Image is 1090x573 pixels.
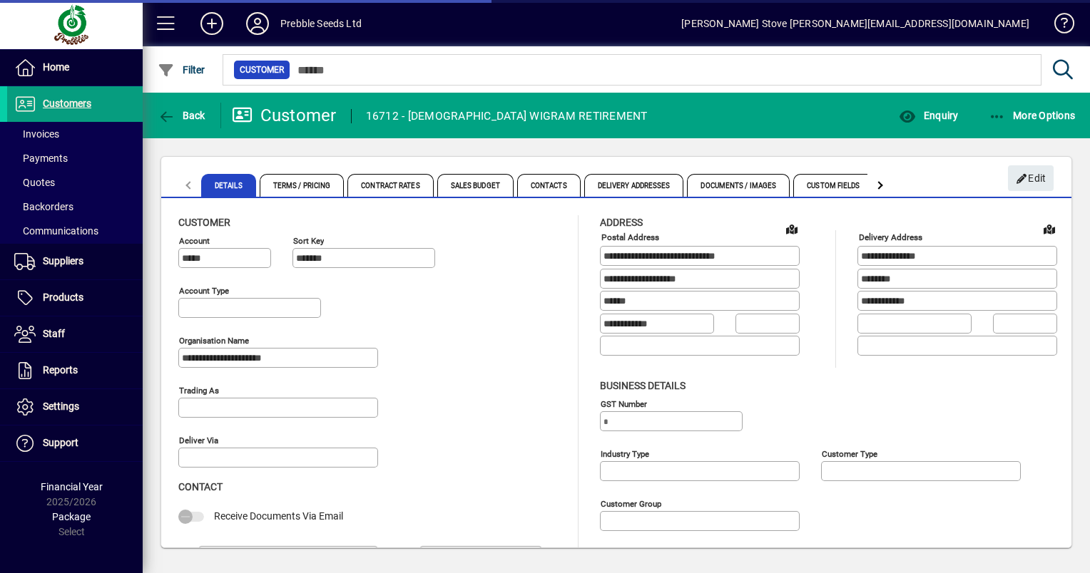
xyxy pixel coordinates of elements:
[7,353,143,388] a: Reports
[584,174,684,197] span: Delivery Addresses
[232,104,337,127] div: Customer
[14,177,55,188] span: Quotes
[681,12,1029,35] div: [PERSON_NAME] Stove [PERSON_NAME][EMAIL_ADDRESS][DOMAIN_NAME]
[601,448,649,458] mat-label: Industry type
[687,174,790,197] span: Documents / Images
[1044,3,1072,49] a: Knowledge Base
[14,201,73,212] span: Backorders
[601,398,647,408] mat-label: GST Number
[1038,217,1061,240] a: View on map
[600,380,686,391] span: Business details
[43,98,91,109] span: Customers
[14,153,68,164] span: Payments
[179,435,218,445] mat-label: Deliver via
[7,389,143,425] a: Settings
[7,50,143,86] a: Home
[989,110,1076,121] span: More Options
[601,498,661,508] mat-label: Customer group
[43,291,83,303] span: Products
[985,103,1079,128] button: More Options
[43,255,83,267] span: Suppliers
[347,174,433,197] span: Contract Rates
[293,236,324,246] mat-label: Sort key
[600,217,643,228] span: Address
[179,286,229,296] mat-label: Account Type
[7,146,143,170] a: Payments
[158,64,205,76] span: Filter
[280,12,362,35] div: Prebble Seeds Ltd
[43,61,69,73] span: Home
[1016,167,1046,190] span: Edit
[52,511,91,522] span: Package
[780,217,803,240] a: View on map
[260,174,345,197] span: Terms / Pricing
[7,122,143,146] a: Invoices
[7,170,143,195] a: Quotes
[178,217,230,228] span: Customer
[366,105,648,128] div: 16712 - [DEMOGRAPHIC_DATA] WIGRAM RETIREMENT
[235,11,280,36] button: Profile
[189,11,235,36] button: Add
[240,63,284,77] span: Customer
[7,219,143,243] a: Communications
[14,225,98,237] span: Communications
[895,103,962,128] button: Enquiry
[14,128,59,140] span: Invoices
[7,425,143,461] a: Support
[7,244,143,279] a: Suppliers
[43,364,78,376] span: Reports
[7,195,143,219] a: Backorders
[201,174,256,197] span: Details
[517,174,581,197] span: Contacts
[43,328,65,339] span: Staff
[43,401,79,412] span: Settings
[154,103,209,128] button: Back
[43,437,78,448] span: Support
[179,336,249,346] mat-label: Organisation name
[437,174,514,197] span: Sales Budget
[214,510,343,522] span: Receive Documents Via Email
[7,316,143,352] a: Staff
[793,174,873,197] span: Custom Fields
[154,57,209,83] button: Filter
[179,386,219,396] mat-label: Trading as
[158,110,205,121] span: Back
[179,236,210,246] mat-label: Account
[1008,165,1054,191] button: Edit
[41,481,103,492] span: Financial Year
[7,280,143,316] a: Products
[822,448,877,458] mat-label: Customer type
[899,110,958,121] span: Enquiry
[178,481,223,492] span: Contact
[143,103,221,128] app-page-header-button: Back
